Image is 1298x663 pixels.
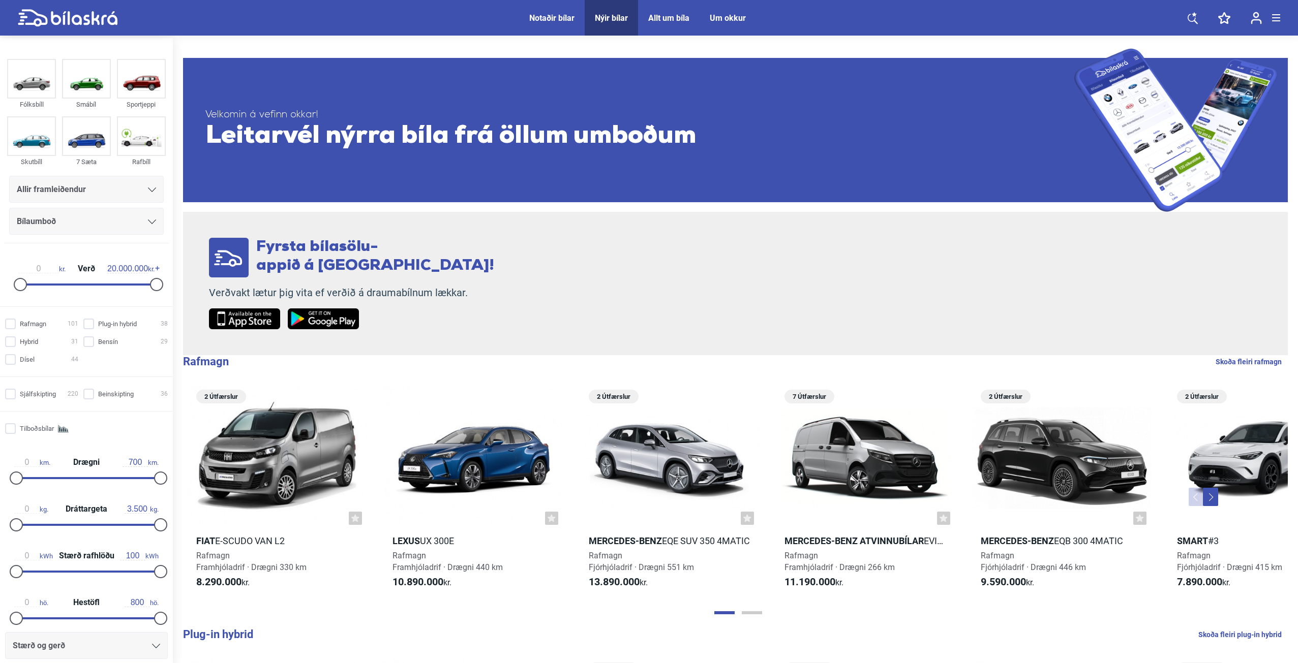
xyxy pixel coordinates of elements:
span: kr. [107,264,155,273]
span: 36 [161,389,168,399]
span: 220 [68,389,78,399]
span: Dísel [20,354,35,365]
b: 10.890.000 [393,576,443,588]
span: kWh [14,551,53,560]
b: Smart [1177,535,1208,546]
p: Verðvakt lætur þig vita ef verðið á draumabílnum lækkar. [209,287,494,299]
span: 101 [68,319,78,329]
span: Rafmagn Fjórhjóladrif · Drægni 551 km [589,551,694,572]
b: Mercedes-Benz [981,535,1054,546]
a: 2 ÚtfærslurMercedes-BenzEQE SUV 350 4MATICRafmagnFjórhjóladrif · Drægni 551 km13.890.000kr. [580,386,760,597]
span: Verð [75,265,98,273]
span: Rafmagn Framhjóladrif · Drægni 440 km [393,551,503,572]
b: Mercedes-Benz [589,535,662,546]
span: Dráttargeta [63,505,110,513]
button: Page 1 [714,611,735,614]
a: Nýir bílar [595,13,628,23]
span: 2 Útfærslur [1182,390,1222,403]
b: Fiat [196,535,215,546]
span: kr. [784,576,843,588]
span: Bílaumboð [17,214,56,229]
div: Fólksbíll [7,99,56,110]
h2: eVito 112 60 kWh millilangur [775,535,955,547]
a: Velkomin á vefinn okkar!Leitarvél nýrra bíla frá öllum umboðum [183,48,1288,212]
span: Hybrid [20,336,38,347]
h2: EQE SUV 350 4MATIC [580,535,760,547]
span: 2 Útfærslur [986,390,1025,403]
a: 2 ÚtfærslurMercedes-BenzEQB 300 4MATICRafmagnFjórhjóladrif · Drægni 446 km9.590.000kr. [972,386,1152,597]
a: LexusUX 300eRafmagnFramhjóladrif · Drægni 440 km10.890.000kr. [383,386,563,597]
a: Skoða fleiri rafmagn [1216,355,1282,368]
span: 2 Útfærslur [594,390,633,403]
span: Rafmagn [20,319,46,329]
span: kr. [18,264,66,273]
span: kr. [1177,576,1230,588]
span: kr. [393,576,451,588]
span: Drægni [71,458,102,466]
span: 29 [161,336,168,347]
div: Smábíl [62,99,111,110]
span: km. [14,458,50,467]
span: 7 Útfærslur [790,390,829,403]
b: 11.190.000 [784,576,835,588]
div: Sportjeppi [117,99,166,110]
span: Rafmagn Fjórhjóladrif · Drægni 415 km [1177,551,1282,572]
button: Next [1203,488,1218,506]
span: kg. [125,504,159,514]
a: Allt um bíla [648,13,689,23]
span: Bensín [98,336,118,347]
span: 31 [71,336,78,347]
span: kWh [120,551,159,560]
span: Velkomin á vefinn okkar! [205,109,1074,121]
div: 7 Sæta [62,156,111,168]
span: Rafmagn Framhjóladrif · Drægni 330 km [196,551,307,572]
button: Page 2 [742,611,762,614]
a: Skoða fleiri plug-in hybrid [1198,628,1282,641]
b: Plug-in hybrid [183,628,253,641]
button: Previous [1189,488,1204,506]
span: Beinskipting [98,389,134,399]
span: Leitarvél nýrra bíla frá öllum umboðum [205,121,1074,152]
b: 9.590.000 [981,576,1026,588]
b: 7.890.000 [1177,576,1222,588]
span: hö. [125,598,159,607]
span: Rafmagn Framhjóladrif · Drægni 266 km [784,551,895,572]
span: Stærð og gerð [13,639,65,653]
div: Skutbíll [7,156,56,168]
b: Mercedes-Benz Atvinnubílar [784,535,924,546]
b: 13.890.000 [589,576,640,588]
img: user-login.svg [1251,12,1262,24]
span: 38 [161,319,168,329]
b: Rafmagn [183,355,229,368]
span: 44 [71,354,78,365]
span: Plug-in hybrid [98,319,137,329]
span: Allir framleiðendur [17,182,86,197]
span: kr. [589,576,648,588]
span: hö. [14,598,48,607]
h2: e-Scudo Van L2 [187,535,367,547]
span: Stærð rafhlöðu [56,552,117,560]
h2: EQB 300 4MATIC [972,535,1152,547]
a: Notaðir bílar [529,13,575,23]
span: kr. [196,576,250,588]
span: 2 Útfærslur [201,390,241,403]
span: Sjálfskipting [20,389,56,399]
span: Fyrsta bílasölu- appið á [GEOGRAPHIC_DATA]! [256,239,494,274]
a: 2 ÚtfærslurFiate-Scudo Van L2RafmagnFramhjóladrif · Drægni 330 km8.290.000kr. [187,386,367,597]
span: kg. [14,504,48,514]
span: kr. [981,576,1034,588]
b: 8.290.000 [196,576,242,588]
span: Hestöfl [71,598,102,607]
span: Rafmagn Fjórhjóladrif · Drægni 446 km [981,551,1086,572]
span: km. [123,458,159,467]
h2: UX 300e [383,535,563,547]
div: Rafbíll [117,156,166,168]
span: Tilboðsbílar [20,423,54,434]
a: Um okkur [710,13,746,23]
a: 7 ÚtfærslurMercedes-Benz AtvinnubílareVito 112 60 kWh millilangurRafmagnFramhjóladrif · Drægni 26... [775,386,955,597]
b: Lexus [393,535,420,546]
